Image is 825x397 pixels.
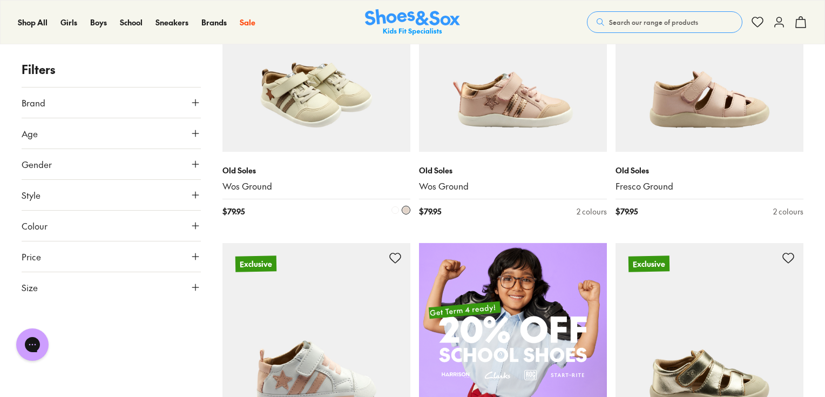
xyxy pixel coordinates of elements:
[22,60,201,78] p: Filters
[22,281,38,294] span: Size
[616,180,803,192] a: Fresco Ground
[628,255,670,272] p: Exclusive
[222,165,410,176] p: Old Soles
[419,206,441,217] span: $ 79.95
[155,17,188,28] a: Sneakers
[22,272,201,302] button: Size
[222,206,245,217] span: $ 79.95
[22,88,201,118] button: Brand
[419,165,607,176] p: Old Soles
[22,211,201,241] button: Colour
[240,17,255,28] a: Sale
[201,17,227,28] a: Brands
[22,219,48,232] span: Colour
[22,96,45,109] span: Brand
[22,149,201,179] button: Gender
[773,206,803,217] div: 2 colours
[577,206,607,217] div: 2 colours
[616,165,803,176] p: Old Soles
[22,189,40,201] span: Style
[11,325,54,365] iframe: Gorgias live chat messenger
[60,17,77,28] a: Girls
[365,9,460,36] a: Shoes & Sox
[22,250,41,263] span: Price
[22,241,201,272] button: Price
[22,158,52,171] span: Gender
[616,206,638,217] span: $ 79.95
[235,255,276,272] p: Exclusive
[419,180,607,192] a: Wos Ground
[609,17,698,27] span: Search our range of products
[22,127,38,140] span: Age
[22,180,201,210] button: Style
[222,180,410,192] a: Wos Ground
[18,17,48,28] a: Shop All
[120,17,143,28] a: School
[22,118,201,149] button: Age
[365,9,460,36] img: SNS_Logo_Responsive.svg
[90,17,107,28] a: Boys
[587,11,742,33] button: Search our range of products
